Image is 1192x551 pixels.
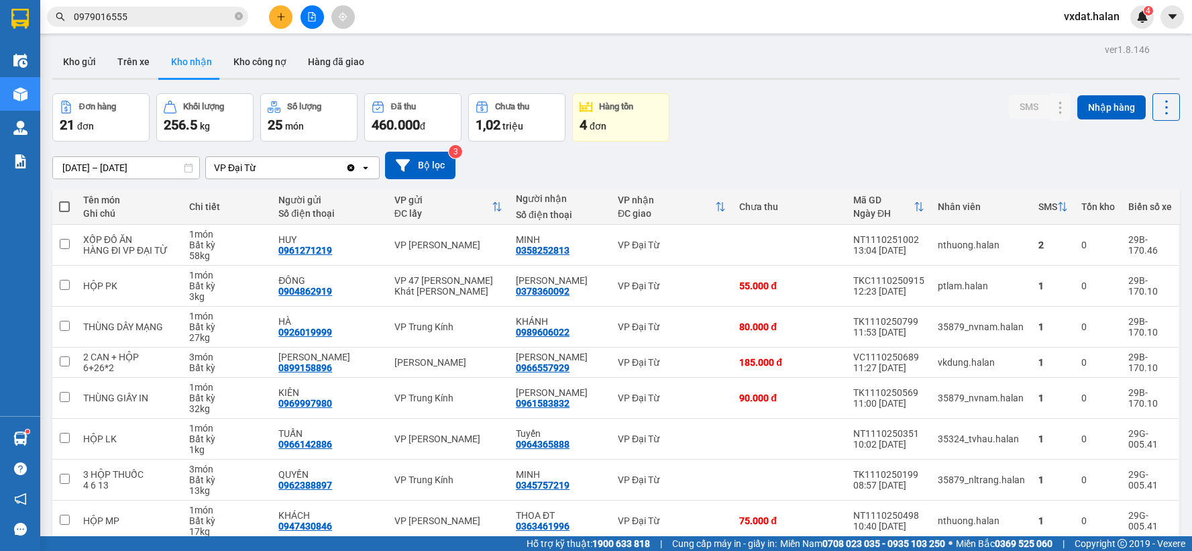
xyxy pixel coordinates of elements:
div: 1 [1038,393,1068,403]
div: 08:57 [DATE] [853,480,924,491]
div: Người gửi [278,195,380,205]
div: Bất kỳ [189,281,265,291]
th: Toggle SortBy [847,189,931,225]
div: VP Đại Từ [618,515,726,526]
div: 29G-005.41 [1128,428,1172,450]
span: | [660,536,662,551]
div: XỐP ĐỒ ĂN [83,234,176,245]
div: SMS [1038,201,1057,212]
span: vxdat.halan [1053,8,1130,25]
span: caret-down [1167,11,1179,23]
sup: 1 [25,430,30,434]
button: aim [331,5,355,29]
div: TKC1110250915 [853,275,924,286]
span: plus [276,12,286,21]
div: HÀNG ĐI VP ĐẠI TỪ [83,245,176,256]
div: 29B-170.46 [1128,234,1172,256]
div: 0926019999 [278,327,332,338]
div: Đơn hàng [79,102,116,111]
span: Miền Nam [780,536,945,551]
div: VP [PERSON_NAME] [394,515,502,526]
div: NT1110250498 [853,510,924,521]
div: ĐÔNG [278,275,380,286]
div: ver 1.8.146 [1105,42,1150,57]
span: đ [420,121,425,132]
div: 0989606022 [516,327,570,338]
div: Bất kỳ [189,321,265,332]
div: VP Đại Từ [214,161,256,174]
div: 0 [1081,281,1115,291]
span: 4 [1146,6,1150,15]
div: 1 món [189,423,265,434]
svg: Clear value [345,162,356,173]
div: QUYỀN [278,469,380,480]
div: 0 [1081,240,1115,250]
div: Bất kỳ [189,434,265,444]
div: 11:00 [DATE] [853,398,924,409]
div: 0966142886 [278,439,332,450]
div: 3 món [189,464,265,474]
div: THÙNG GIẤY IN [83,393,176,403]
div: 13 kg [189,485,265,496]
div: Chưa thu [495,102,529,111]
div: 29G-005.41 [1128,469,1172,491]
span: aim [338,12,347,21]
svg: open [360,162,371,173]
div: 0 [1081,357,1115,368]
div: Nhân viên [938,201,1025,212]
div: 1 [1038,357,1068,368]
button: caret-down [1160,5,1184,29]
div: 29B-170.10 [1128,387,1172,409]
div: KHÁCH [278,510,380,521]
div: VP Trung Kính [394,474,502,485]
div: 80.000 đ [739,321,840,332]
div: VP [PERSON_NAME] [394,240,502,250]
div: Chi tiết [189,201,265,212]
div: 0962388897 [278,480,332,491]
th: Toggle SortBy [611,189,733,225]
span: ⚪️ [949,541,953,546]
div: Số điện thoại [516,209,604,220]
span: 460.000 [372,117,420,133]
div: 27 kg [189,332,265,343]
div: 2 [1038,240,1068,250]
div: 0378360092 [516,286,570,297]
span: notification [14,493,27,505]
div: 35879_nvnam.halan [938,393,1025,403]
div: Bất kỳ [189,240,265,250]
div: VP Đại Từ [618,240,726,250]
sup: 4 [1144,6,1153,15]
div: KHÁNH [516,316,604,327]
img: icon-new-feature [1136,11,1148,23]
div: 3 HỘP THUỐC [83,469,176,480]
div: 0969997980 [278,398,332,409]
div: HUY [278,234,380,245]
div: Bất kỳ [189,362,265,373]
button: Trên xe [107,46,160,78]
div: 3 món [189,352,265,362]
input: Tìm tên, số ĐT hoặc mã đơn [74,9,232,24]
div: HỘP PK [83,281,176,291]
div: TUẤN [278,428,380,439]
span: triệu [502,121,523,132]
div: 55.000 đ [739,281,840,291]
span: 25 [268,117,282,133]
input: Select a date range. [53,157,199,179]
span: món [285,121,304,132]
div: ptlam.halan [938,281,1025,291]
div: 1 [1038,281,1068,291]
span: Hỗ trợ kỹ thuật: [527,536,650,551]
div: 10:02 [DATE] [853,439,924,450]
span: question-circle [14,462,27,475]
div: 0964365888 [516,439,570,450]
div: TK1110250199 [853,469,924,480]
div: Đã thu [391,102,416,111]
div: 58 kg [189,250,265,261]
div: 3 kg [189,291,265,302]
div: Tuấn Anh [516,352,604,362]
div: 32 kg [189,403,265,414]
div: 0961271219 [278,245,332,256]
div: ĐC lấy [394,208,492,219]
div: 2 CAN + HỘP [83,352,176,362]
span: 21 [60,117,74,133]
